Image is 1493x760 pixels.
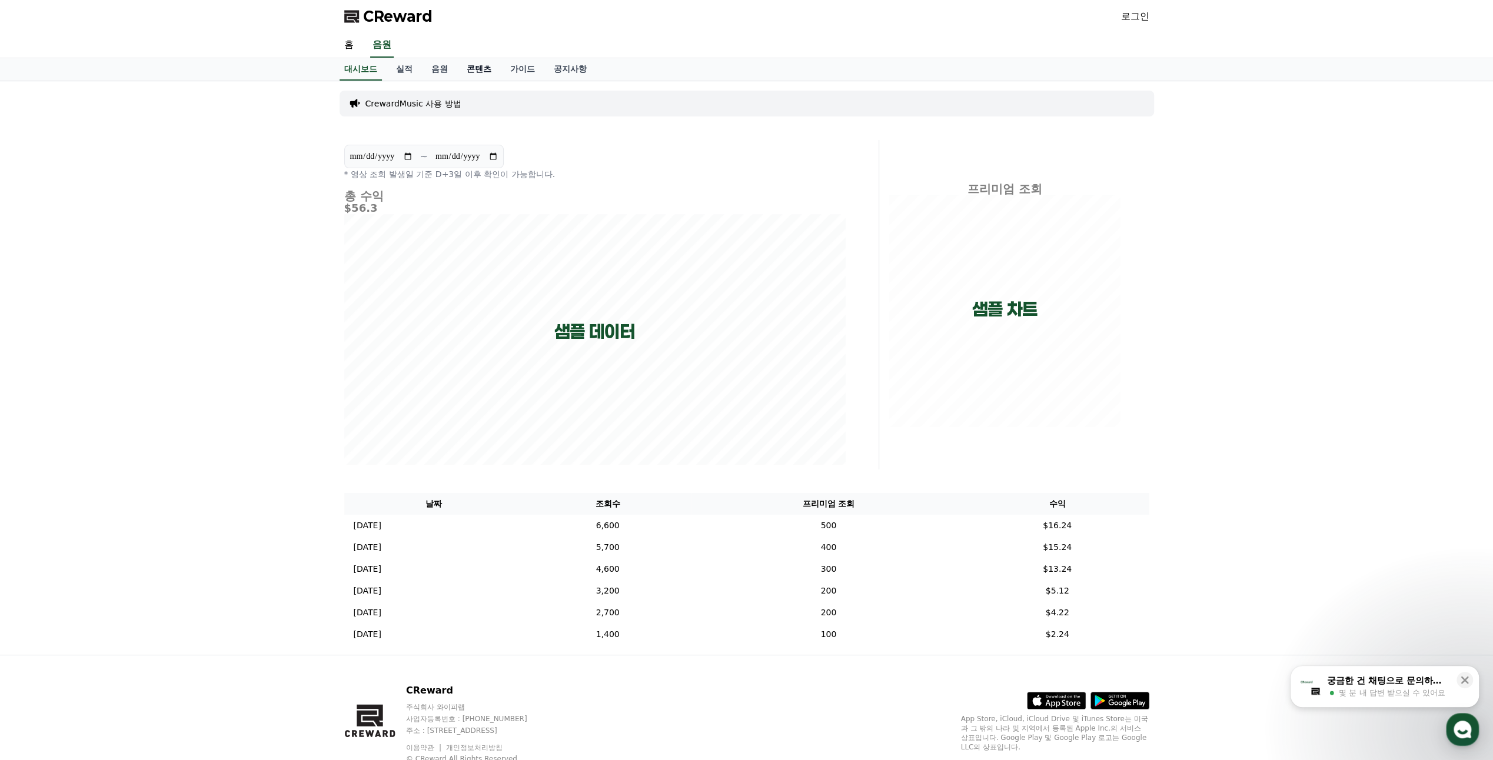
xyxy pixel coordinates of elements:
a: 개인정보처리방침 [446,744,503,752]
td: 4,600 [524,558,691,580]
td: $4.22 [966,602,1149,624]
a: 대화 [78,373,152,402]
p: [DATE] [354,606,381,619]
p: 샘플 차트 [972,299,1038,320]
td: $2.24 [966,624,1149,645]
p: [DATE] [354,563,381,575]
p: 주식회사 와이피랩 [406,702,550,712]
span: 설정 [182,391,196,400]
td: 100 [691,624,965,645]
h5: $56.3 [344,202,846,214]
p: [DATE] [354,541,381,554]
p: ~ [420,149,428,164]
td: 300 [691,558,965,580]
a: 로그인 [1121,9,1149,24]
td: 1,400 [524,624,691,645]
p: [DATE] [354,519,381,532]
a: 음원 [370,33,394,58]
a: 설정 [152,373,226,402]
th: 날짜 [344,493,524,515]
p: CReward [406,684,550,698]
a: 콘텐츠 [457,58,501,81]
h4: 프리미엄 조회 [889,182,1121,195]
a: 홈 [335,33,363,58]
p: [DATE] [354,585,381,597]
span: CReward [363,7,433,26]
p: App Store, iCloud, iCloud Drive 및 iTunes Store는 미국과 그 밖의 나라 및 지역에서 등록된 Apple Inc.의 서비스 상표입니다. Goo... [961,714,1149,752]
td: 5,700 [524,536,691,558]
a: CReward [344,7,433,26]
a: 홈 [4,373,78,402]
p: 사업자등록번호 : [PHONE_NUMBER] [406,714,550,724]
a: 가이드 [501,58,544,81]
h4: 총 수익 [344,189,846,202]
th: 프리미엄 조회 [691,493,965,515]
a: 대시보드 [340,58,382,81]
td: $13.24 [966,558,1149,580]
th: 수익 [966,493,1149,515]
a: CrewardMusic 사용 방법 [365,98,461,109]
p: 샘플 데이터 [554,321,635,342]
td: $15.24 [966,536,1149,558]
td: 3,200 [524,580,691,602]
a: 실적 [387,58,422,81]
a: 음원 [422,58,457,81]
th: 조회수 [524,493,691,515]
p: [DATE] [354,628,381,641]
td: 2,700 [524,602,691,624]
p: 주소 : [STREET_ADDRESS] [406,726,550,735]
td: 6,600 [524,515,691,536]
td: 500 [691,515,965,536]
span: 홈 [37,391,44,400]
p: * 영상 조회 발생일 기준 D+3일 이후 확인이 가능합니다. [344,168,846,180]
td: $16.24 [966,515,1149,536]
td: 200 [691,602,965,624]
td: $5.12 [966,580,1149,602]
span: 대화 [108,391,122,401]
a: 공지사항 [544,58,596,81]
td: 400 [691,536,965,558]
td: 200 [691,580,965,602]
a: 이용약관 [406,744,443,752]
